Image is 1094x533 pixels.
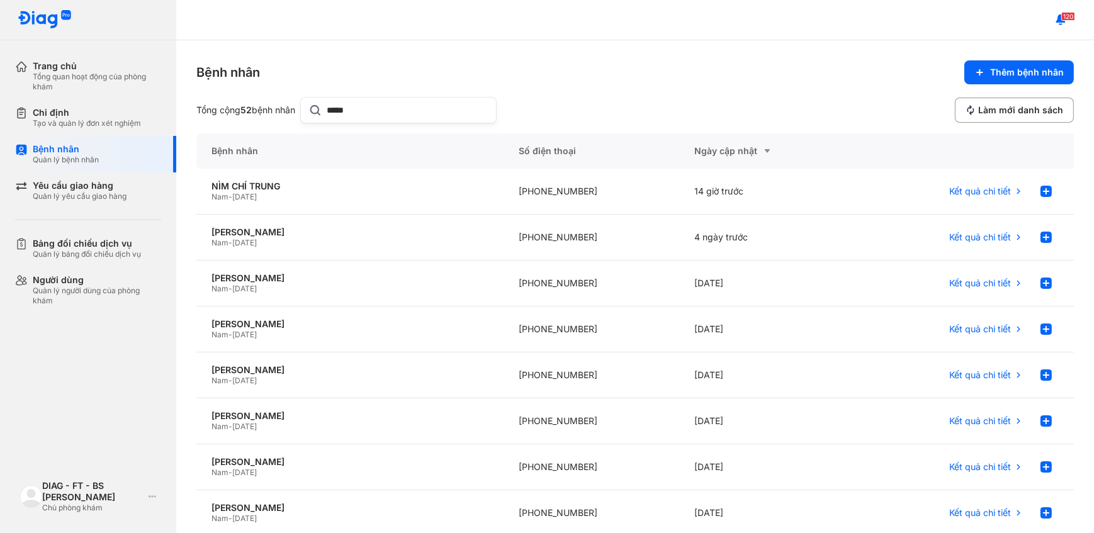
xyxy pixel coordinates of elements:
span: Nam [211,376,228,385]
span: [DATE] [232,468,257,477]
div: [DATE] [679,444,855,490]
div: 14 giờ trước [679,169,855,215]
div: [DATE] [679,352,855,398]
div: [PERSON_NAME] [211,456,488,468]
span: [DATE] [232,238,257,247]
div: 4 ngày trước [679,215,855,261]
span: - [228,513,232,523]
span: - [228,376,232,385]
span: Làm mới danh sách [978,104,1063,116]
button: Làm mới danh sách [955,98,1074,123]
span: Nam [211,284,228,293]
span: [DATE] [232,376,257,385]
span: Kết quả chi tiết [949,369,1011,381]
div: [DATE] [679,398,855,444]
span: - [228,468,232,477]
div: [PERSON_NAME] [211,364,488,376]
div: [PERSON_NAME] [211,502,488,513]
div: Số điện thoại [504,133,679,169]
div: [DATE] [679,261,855,306]
button: Thêm bệnh nhân [964,60,1074,84]
span: Thêm bệnh nhân [990,67,1064,78]
div: Tổng quan hoạt động của phòng khám [33,72,161,92]
div: Bảng đối chiếu dịch vụ [33,238,141,249]
span: 120 [1061,12,1075,21]
div: [PHONE_NUMBER] [504,352,679,398]
span: Kết quả chi tiết [949,507,1011,519]
div: Chỉ định [33,107,141,118]
div: [DATE] [679,306,855,352]
div: Chủ phòng khám [42,503,144,513]
span: Nam [211,422,228,431]
span: Kết quả chi tiết [949,232,1011,243]
span: - [228,192,232,201]
div: NÌM CHÍ TRUNG [211,181,488,192]
span: [DATE] [232,192,257,201]
img: logo [18,10,72,30]
div: Quản lý bệnh nhân [33,155,99,165]
div: Quản lý bảng đối chiếu dịch vụ [33,249,141,259]
div: [PHONE_NUMBER] [504,261,679,306]
span: [DATE] [232,284,257,293]
span: - [228,422,232,431]
span: Nam [211,192,228,201]
div: [PHONE_NUMBER] [504,398,679,444]
span: Kết quả chi tiết [949,186,1011,197]
div: Người dùng [33,274,161,286]
span: Kết quả chi tiết [949,278,1011,289]
div: [PHONE_NUMBER] [504,169,679,215]
span: Kết quả chi tiết [949,415,1011,427]
div: Bệnh nhân [33,143,99,155]
div: [PHONE_NUMBER] [504,444,679,490]
span: Nam [211,468,228,477]
div: Ngày cập nhật [694,143,840,159]
img: logo [20,485,42,507]
span: - [228,330,232,339]
div: [PERSON_NAME] [211,318,488,330]
div: Yêu cầu giao hàng [33,180,127,191]
div: Bệnh nhân [196,64,260,81]
span: - [228,238,232,247]
div: [PHONE_NUMBER] [504,306,679,352]
div: Quản lý yêu cầu giao hàng [33,191,127,201]
div: [PERSON_NAME] [211,272,488,284]
div: Tổng cộng bệnh nhân [196,104,295,116]
div: Bệnh nhân [196,133,504,169]
div: [PERSON_NAME] [211,227,488,238]
div: DIAG - FT - BS [PERSON_NAME] [42,480,144,503]
div: [PERSON_NAME] [211,410,488,422]
div: Trang chủ [33,60,161,72]
span: Nam [211,513,228,523]
span: Nam [211,238,228,247]
span: Kết quả chi tiết [949,461,1011,473]
div: Quản lý người dùng của phòng khám [33,286,161,306]
span: Nam [211,330,228,339]
div: [PHONE_NUMBER] [504,215,679,261]
span: [DATE] [232,422,257,431]
span: 52 [240,104,252,115]
span: - [228,284,232,293]
span: Kết quả chi tiết [949,323,1011,335]
span: [DATE] [232,513,257,523]
div: Tạo và quản lý đơn xét nghiệm [33,118,141,128]
span: [DATE] [232,330,257,339]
